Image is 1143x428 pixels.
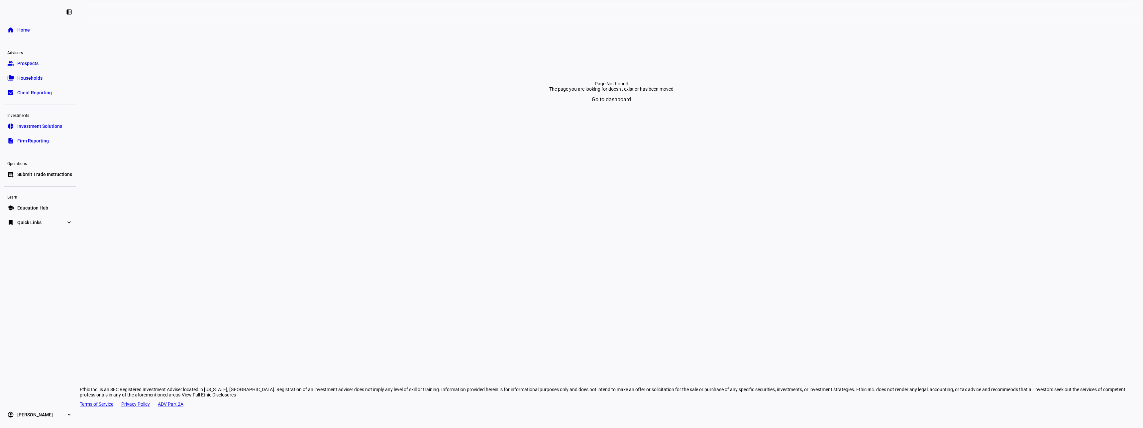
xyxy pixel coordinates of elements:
span: [PERSON_NAME] [17,411,53,418]
eth-mat-symbol: group [7,60,14,67]
span: Home [17,27,30,33]
eth-mat-symbol: account_circle [7,411,14,418]
span: Submit Trade Instructions [17,171,72,178]
a: Privacy Policy [121,401,150,407]
div: Operations [4,158,76,168]
eth-mat-symbol: list_alt_add [7,171,14,178]
a: bid_landscapeClient Reporting [4,86,76,99]
eth-mat-symbol: home [7,27,14,33]
div: Advisors [4,47,76,57]
a: Terms of Service [80,401,113,407]
div: The page you are looking for doesn't exist or has been moved [476,86,747,92]
eth-mat-symbol: left_panel_close [66,9,72,15]
eth-mat-symbol: school [7,205,14,211]
eth-mat-symbol: description [7,137,14,144]
a: descriptionFirm Reporting [4,134,76,147]
span: Client Reporting [17,89,52,96]
eth-mat-symbol: pie_chart [7,123,14,129]
button: Go to dashboard [582,92,640,108]
span: Education Hub [17,205,48,211]
span: Prospects [17,60,39,67]
eth-mat-symbol: folder_copy [7,75,14,81]
a: homeHome [4,23,76,37]
div: Investments [4,110,76,120]
a: pie_chartInvestment Solutions [4,120,76,133]
span: View Full Ethic Disclosures [182,392,236,397]
div: Page Not Found [88,81,1135,86]
span: Investment Solutions [17,123,62,129]
a: ADV Part 2A [158,401,183,407]
div: Learn [4,192,76,201]
a: groupProspects [4,57,76,70]
span: Firm Reporting [17,137,49,144]
span: Households [17,75,43,81]
span: Go to dashboard [592,92,631,108]
span: Quick Links [17,219,42,226]
eth-mat-symbol: bookmark [7,219,14,226]
eth-mat-symbol: bid_landscape [7,89,14,96]
eth-mat-symbol: expand_more [66,411,72,418]
div: Ethic Inc. is an SEC Registered Investment Adviser located in [US_STATE], [GEOGRAPHIC_DATA]. Regi... [80,387,1143,397]
eth-mat-symbol: expand_more [66,219,72,226]
a: folder_copyHouseholds [4,71,76,85]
